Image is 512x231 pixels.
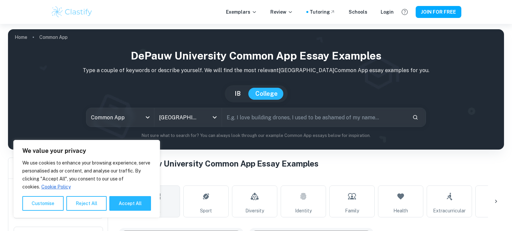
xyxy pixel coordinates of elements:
a: Home [15,33,27,42]
button: College [249,88,284,100]
input: E.g. I love building drones, I used to be ashamed of my name... [222,108,407,127]
img: Clastify logo [51,5,93,19]
p: We use cookies to enhance your browsing experience, serve personalised ads or content, and analys... [22,159,151,191]
button: JOIN FOR FREE [416,6,461,18]
h1: All DePauw University Common App Essay Examples [119,158,504,170]
button: IB [228,88,247,100]
p: Review [270,8,293,16]
button: Customise [22,196,64,211]
span: Family [345,207,359,214]
div: Common App [86,108,154,127]
span: Identity [295,207,312,214]
h6: Topic [119,175,504,183]
p: Exemplars [226,8,257,16]
img: profile cover [8,29,504,150]
span: Health [393,207,408,214]
p: Not sure what to search for? You can always look through our example Common App essays below for ... [13,132,499,139]
p: We value your privacy [22,147,151,155]
h1: DePauw University Common App Essay Examples [13,48,499,64]
a: Login [381,8,394,16]
p: Common App [39,34,68,41]
button: Open [210,113,219,122]
span: Extracurricular [433,207,466,214]
a: Schools [349,8,367,16]
button: Accept All [109,196,151,211]
span: Sport [200,207,212,214]
button: Help and Feedback [399,6,410,18]
button: Search [410,112,421,123]
span: Diversity [245,207,264,214]
button: Reject All [66,196,107,211]
a: Cookie Policy [41,184,71,190]
div: We value your privacy [13,140,160,218]
p: Type a couple of keywords or describe yourself. We will find the most relevant [GEOGRAPHIC_DATA] ... [13,66,499,74]
a: Tutoring [310,8,335,16]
